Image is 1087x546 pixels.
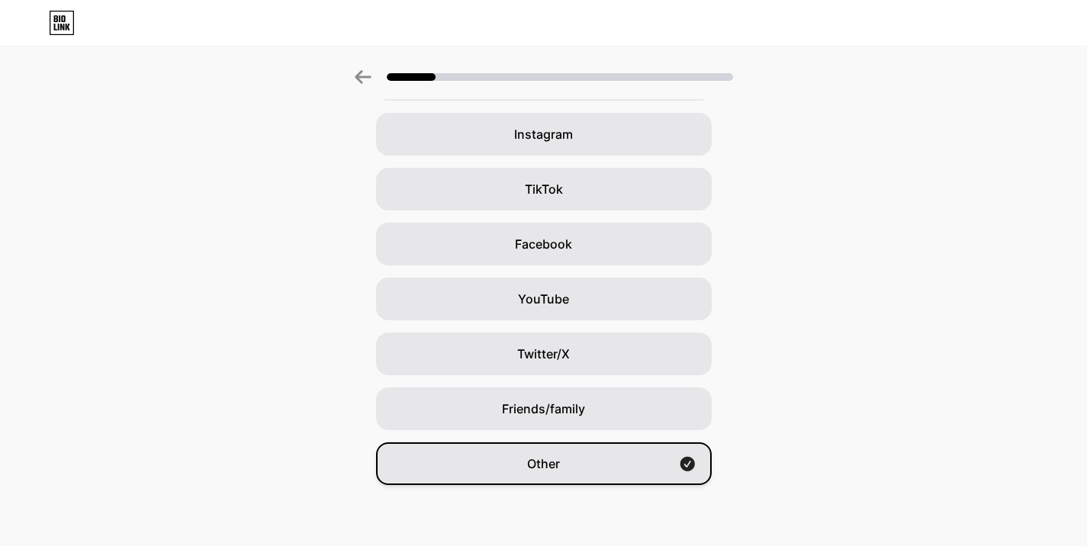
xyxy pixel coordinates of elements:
[514,125,573,143] span: Instagram
[527,454,560,473] span: Other
[517,345,570,363] span: Twitter/X
[525,180,563,198] span: TikTok
[515,235,572,253] span: Facebook
[518,290,569,308] span: YouTube
[502,400,585,418] span: Friends/family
